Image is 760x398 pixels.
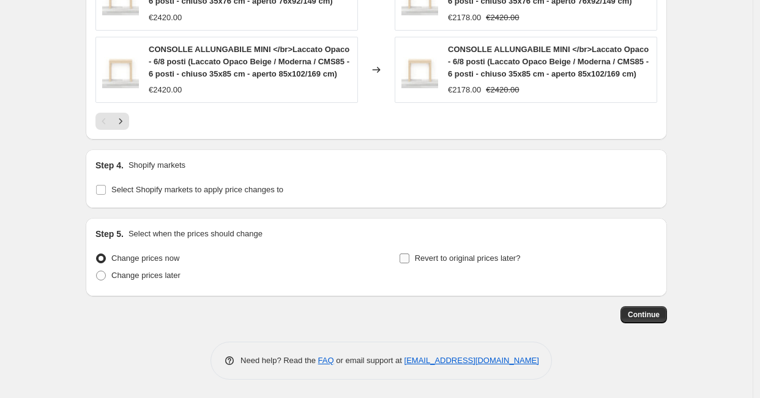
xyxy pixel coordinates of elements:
div: €2420.00 [149,84,182,96]
nav: Pagination [95,113,129,130]
span: CONSOLLE ALLUNGABILE MINI </br>Laccato Opaco - 6/8 posti (Laccato Opaco Beige / Moderna / CMS85 -... [149,45,349,78]
strike: €2420.00 [486,84,519,96]
div: €2178.00 [448,84,481,96]
span: or email support at [334,356,404,365]
button: Next [112,113,129,130]
p: Select when the prices should change [129,228,263,240]
div: €2178.00 [448,12,481,24]
span: CONSOLLE ALLUNGABILE MINI </br>Laccato Opaco - 6/8 posti (Laccato Opaco Beige / Moderna / CMS85 -... [448,45,649,78]
span: Revert to original prices later? [415,253,521,263]
h2: Step 5. [95,228,124,240]
button: Continue [620,306,667,323]
span: Continue [628,310,660,320]
span: Need help? Read the [240,356,318,365]
span: Change prices now [111,253,179,263]
img: CONSOLLE-Mini_15_M0_80x.jpg [401,51,438,88]
h2: Step 4. [95,159,124,171]
p: Shopify markets [129,159,185,171]
span: Change prices later [111,271,181,280]
img: CONSOLLE-Mini_15_M0_80x.jpg [102,51,139,88]
a: FAQ [318,356,334,365]
span: Select Shopify markets to apply price changes to [111,185,283,194]
div: €2420.00 [149,12,182,24]
strike: €2420.00 [486,12,519,24]
a: [EMAIL_ADDRESS][DOMAIN_NAME] [404,356,539,365]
